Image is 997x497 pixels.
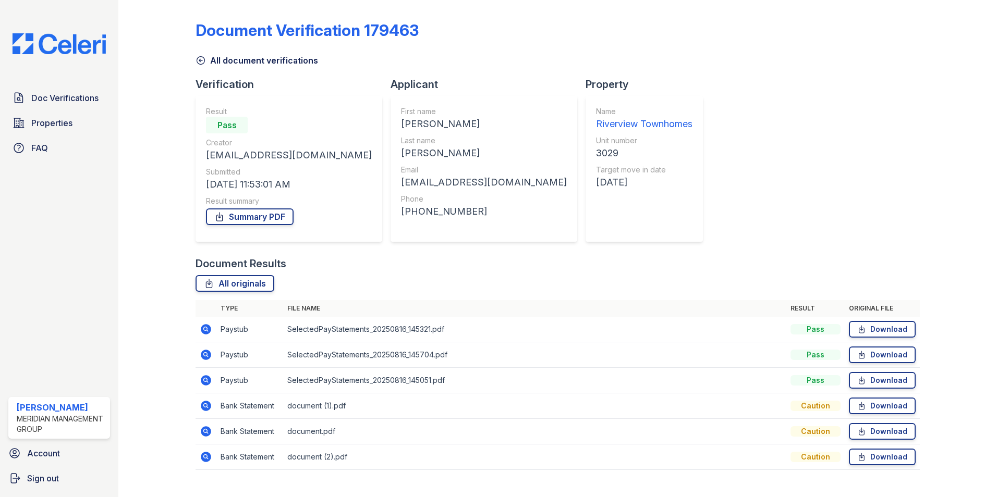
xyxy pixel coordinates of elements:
[596,175,692,190] div: [DATE]
[283,368,786,393] td: SelectedPayStatements_20250816_145051.pdf
[586,77,711,92] div: Property
[283,419,786,444] td: document.pdf
[196,21,419,40] div: Document Verification 179463
[216,368,283,393] td: Paystub
[206,138,372,148] div: Creator
[401,117,567,131] div: [PERSON_NAME]
[8,113,110,133] a: Properties
[283,393,786,419] td: document (1).pdf
[206,196,372,206] div: Result summary
[401,135,567,146] div: Last name
[849,397,916,414] a: Download
[596,106,692,131] a: Name Riverview Townhomes
[283,342,786,368] td: SelectedPayStatements_20250816_145704.pdf
[391,77,586,92] div: Applicant
[791,375,841,386] div: Pass
[401,175,567,190] div: [EMAIL_ADDRESS][DOMAIN_NAME]
[17,401,106,414] div: [PERSON_NAME]
[401,204,567,219] div: [PHONE_NUMBER]
[401,106,567,117] div: First name
[4,443,114,464] a: Account
[283,317,786,342] td: SelectedPayStatements_20250816_145321.pdf
[8,88,110,108] a: Doc Verifications
[196,256,286,271] div: Document Results
[845,300,920,317] th: Original file
[596,117,692,131] div: Riverview Townhomes
[283,300,786,317] th: File name
[596,106,692,117] div: Name
[401,165,567,175] div: Email
[4,33,114,54] img: CE_Logo_Blue-a8612792a0a2168367f1c8372b55b34899dd931a85d93a1a3d3e32e68fde9ad4.png
[196,275,274,292] a: All originals
[206,208,294,225] a: Summary PDF
[596,135,692,146] div: Unit number
[283,444,786,470] td: document (2).pdf
[791,452,841,462] div: Caution
[206,167,372,177] div: Submitted
[401,146,567,160] div: [PERSON_NAME]
[849,321,916,338] a: Download
[216,317,283,342] td: Paystub
[206,117,248,133] div: Pass
[216,300,283,317] th: Type
[849,423,916,440] a: Download
[849,346,916,363] a: Download
[216,342,283,368] td: Paystub
[791,401,841,411] div: Caution
[596,165,692,175] div: Target move in date
[206,177,372,192] div: [DATE] 11:53:01 AM
[27,472,59,484] span: Sign out
[4,468,114,489] a: Sign out
[206,148,372,163] div: [EMAIL_ADDRESS][DOMAIN_NAME]
[401,194,567,204] div: Phone
[216,393,283,419] td: Bank Statement
[791,426,841,437] div: Caution
[849,449,916,465] a: Download
[17,414,106,434] div: Meridian Management Group
[31,92,99,104] span: Doc Verifications
[27,447,60,459] span: Account
[196,54,318,67] a: All document verifications
[206,106,372,117] div: Result
[849,372,916,389] a: Download
[31,117,72,129] span: Properties
[596,146,692,160] div: 3029
[8,138,110,158] a: FAQ
[216,444,283,470] td: Bank Statement
[31,142,48,154] span: FAQ
[791,324,841,334] div: Pass
[216,419,283,444] td: Bank Statement
[791,350,841,360] div: Pass
[196,77,391,92] div: Verification
[786,300,845,317] th: Result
